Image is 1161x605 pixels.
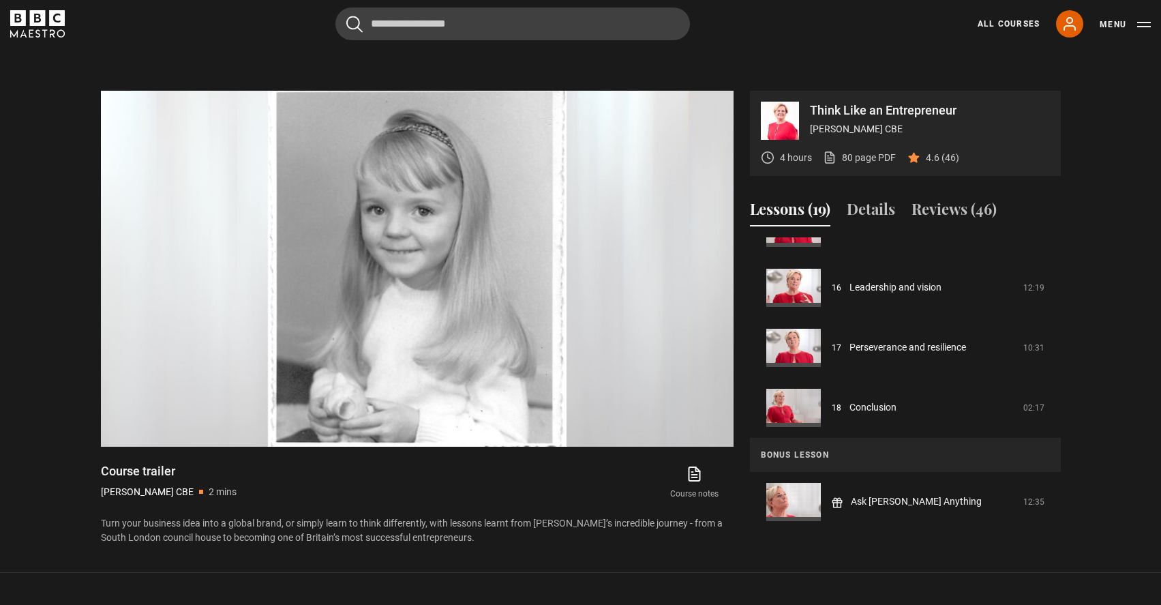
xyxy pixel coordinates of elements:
[101,485,194,499] p: [PERSON_NAME] CBE
[926,151,959,165] p: 4.6 (46)
[810,104,1050,117] p: Think Like an Entrepreneur
[335,8,690,40] input: Search
[823,151,896,165] a: 80 page PDF
[101,463,237,479] h1: Course trailer
[655,463,733,503] a: Course notes
[847,198,895,226] button: Details
[346,16,363,33] button: Submit the search query
[761,449,1050,461] p: Bonus lesson
[101,516,734,545] p: Turn your business idea into a global brand, or simply learn to think differently, with lessons l...
[750,198,830,226] button: Lessons (19)
[10,10,65,38] svg: BBC Maestro
[849,400,896,415] a: Conclusion
[209,485,237,499] p: 2 mins
[780,151,812,165] p: 4 hours
[1100,18,1151,31] button: Toggle navigation
[911,198,997,226] button: Reviews (46)
[101,91,734,447] video-js: Video Player
[851,495,982,509] a: Ask [PERSON_NAME] Anything
[810,122,1050,136] p: [PERSON_NAME] CBE
[849,340,966,355] a: Perseverance and resilience
[849,280,941,295] a: Leadership and vision
[978,18,1040,30] a: All Courses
